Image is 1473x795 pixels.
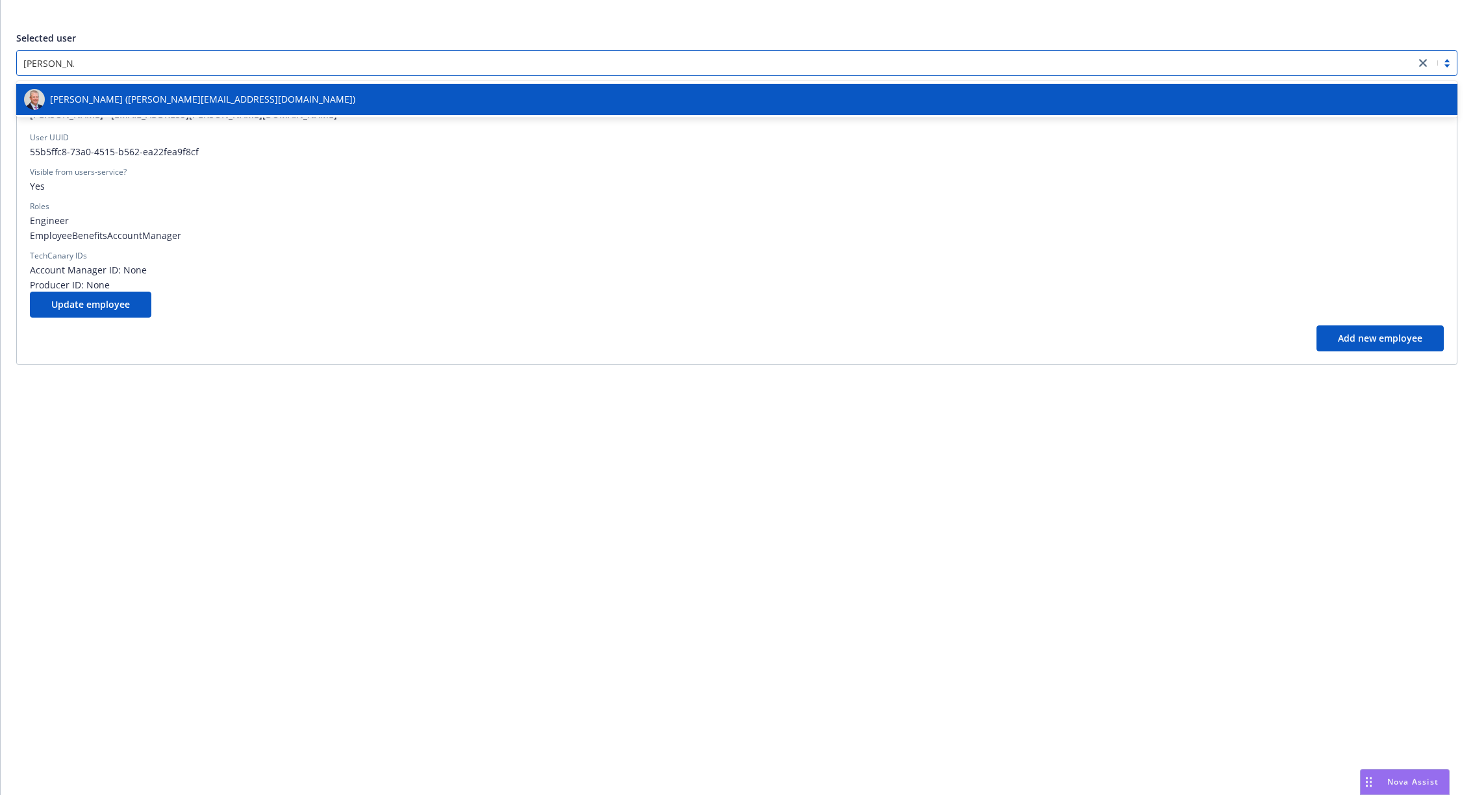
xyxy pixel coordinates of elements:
[30,214,1444,227] span: Engineer
[30,166,127,178] div: Visible from users-service?
[30,179,1444,193] span: Yes
[1316,325,1444,351] button: Add new employee
[30,263,1444,277] span: Account Manager ID: None
[30,278,1444,292] span: Producer ID: None
[30,229,1444,242] span: EmployeeBenefitsAccountManager
[51,298,130,310] span: Update employee
[16,32,76,44] span: Selected user
[30,132,69,144] div: User UUID
[1361,770,1377,794] div: Drag to move
[1387,776,1439,787] span: Nova Assist
[1415,55,1431,71] a: close
[1360,769,1450,795] button: Nova Assist
[24,89,45,110] img: photo
[30,145,1444,158] span: 55b5ffc8-73a0-4515-b562-ea22fea9f8cf
[30,250,87,262] div: TechCanary IDs
[30,292,151,318] button: Update employee
[30,201,49,212] div: Roles
[50,92,355,106] span: [PERSON_NAME] ([PERSON_NAME][EMAIL_ADDRESS][DOMAIN_NAME])
[1338,332,1422,344] span: Add new employee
